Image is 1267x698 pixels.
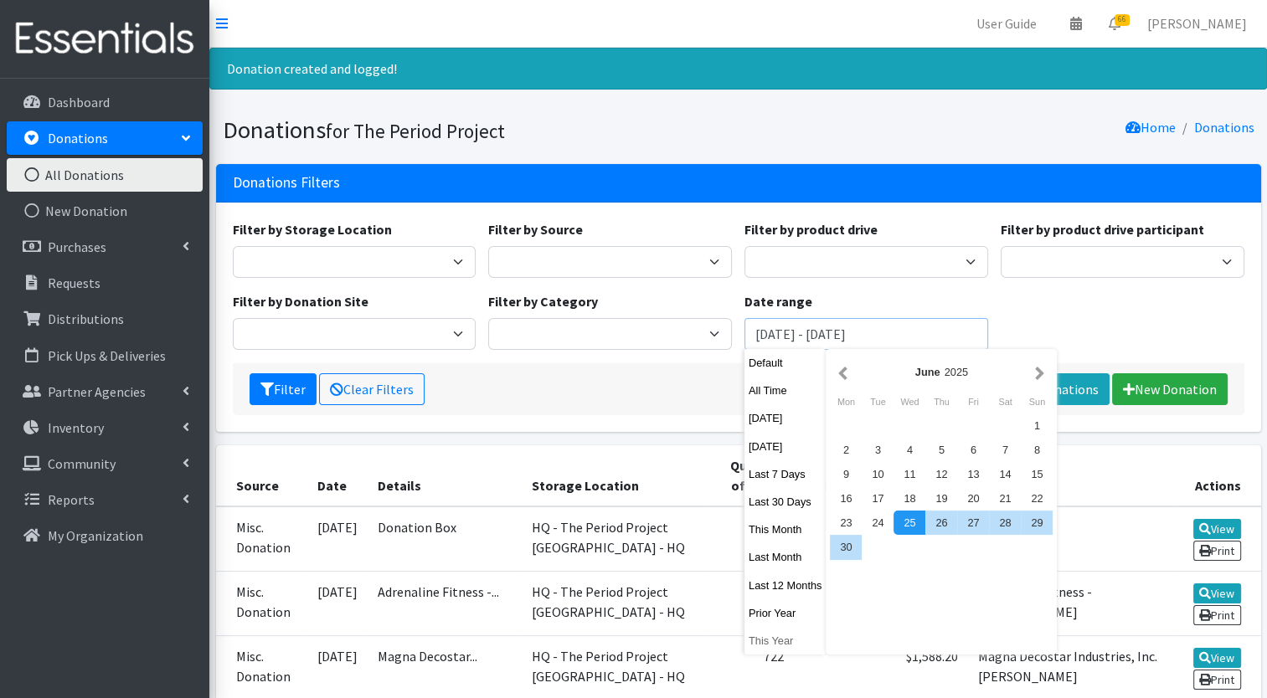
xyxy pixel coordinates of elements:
[7,194,203,228] a: New Donation
[48,527,143,544] p: My Organization
[862,391,894,413] div: Tuesday
[862,486,894,511] div: 17
[307,571,368,635] td: [DATE]
[744,517,827,541] button: This Month
[915,366,940,378] strong: June
[1115,14,1130,26] span: 66
[744,601,827,625] button: Prior Year
[989,462,1021,486] div: 14
[744,462,827,486] button: Last 7 Days
[989,486,1021,511] div: 21
[1021,438,1053,462] div: 8
[989,438,1021,462] div: 7
[830,511,862,535] div: 23
[48,311,124,327] p: Distributions
[7,11,203,67] img: HumanEssentials
[707,445,794,506] th: Quantity of Items
[48,94,110,110] p: Dashboard
[7,483,203,516] a: Reports
[307,445,368,506] th: Date
[216,571,308,635] td: Misc. Donation
[7,339,203,372] a: Pick Ups & Deliveries
[368,506,522,572] td: Donation Box
[957,391,989,413] div: Friday
[326,119,505,143] small: for The Period Project
[368,571,522,635] td: Adrenaline Fitness -...
[957,462,989,486] div: 13
[48,455,116,472] p: Community
[7,447,203,480] a: Community
[48,239,106,255] p: Purchases
[7,302,203,336] a: Distributions
[830,535,862,559] div: 30
[925,462,957,486] div: 12
[1193,670,1241,690] a: Print
[522,571,707,635] td: HQ - The Period Project [GEOGRAPHIC_DATA] - HQ
[48,491,95,508] p: Reports
[7,85,203,119] a: Dashboard
[48,419,104,436] p: Inventory
[307,506,368,572] td: [DATE]
[216,506,308,572] td: Misc. Donation
[1194,119,1254,136] a: Donations
[744,219,878,239] label: Filter by product drive
[744,573,827,598] button: Last 12 Months
[488,291,598,311] label: Filter by Category
[1001,219,1204,239] label: Filter by product drive participant
[233,174,340,192] h3: Donations Filters
[968,571,1172,635] td: Adrenaline Fitness - [PERSON_NAME]
[744,545,827,569] button: Last Month
[7,121,203,155] a: Donations
[963,7,1050,40] a: User Guide
[968,506,1172,572] td: Donation Box
[862,511,894,535] div: 24
[48,275,100,291] p: Requests
[7,519,203,552] a: My Organization
[830,438,862,462] div: 2
[707,571,794,635] td: 3024
[830,486,862,511] div: 16
[48,383,146,400] p: Partner Agencies
[989,511,1021,535] div: 28
[1125,119,1176,136] a: Home
[1021,511,1053,535] div: 29
[1193,648,1241,668] a: View
[1095,7,1134,40] a: 66
[968,445,1172,506] th: Comments
[7,266,203,300] a: Requests
[744,378,827,403] button: All Time
[7,375,203,408] a: Partner Agencies
[957,486,989,511] div: 20
[7,230,203,264] a: Purchases
[1021,462,1053,486] div: 15
[1193,605,1241,625] a: Print
[830,391,862,413] div: Monday
[830,462,862,486] div: 9
[1193,583,1241,603] a: View
[223,115,733,145] h1: Donations
[48,347,166,364] p: Pick Ups & Deliveries
[894,462,925,486] div: 11
[368,445,522,506] th: Details
[744,434,827,459] button: [DATE]
[744,318,988,350] input: January 1, 2011 - December 31, 2011
[989,391,1021,413] div: Saturday
[1193,519,1241,539] a: View
[957,511,989,535] div: 27
[250,373,317,405] button: Filter
[319,373,425,405] a: Clear Filters
[216,445,308,506] th: Source
[925,511,957,535] div: 26
[1021,413,1053,438] div: 1
[209,48,1267,90] div: Donation created and logged!
[744,351,827,375] button: Default
[894,438,925,462] div: 4
[1112,373,1228,405] a: New Donation
[925,438,957,462] div: 5
[522,445,707,506] th: Storage Location
[1193,541,1241,561] a: Print
[1021,391,1053,413] div: Sunday
[233,219,392,239] label: Filter by Storage Location
[862,438,894,462] div: 3
[744,406,827,430] button: [DATE]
